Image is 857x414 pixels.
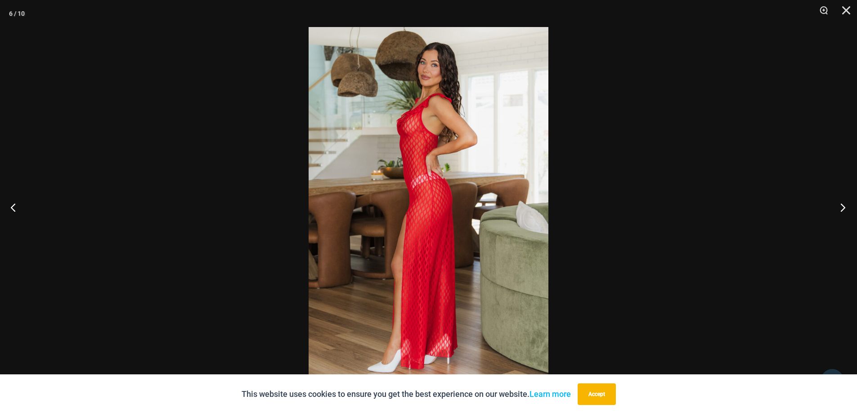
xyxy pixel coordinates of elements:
[242,387,571,401] p: This website uses cookies to ensure you get the best experience on our website.
[823,185,857,230] button: Next
[309,27,548,387] img: Sometimes Red 587 Dress 03
[578,383,616,405] button: Accept
[9,7,25,20] div: 6 / 10
[529,389,571,399] a: Learn more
